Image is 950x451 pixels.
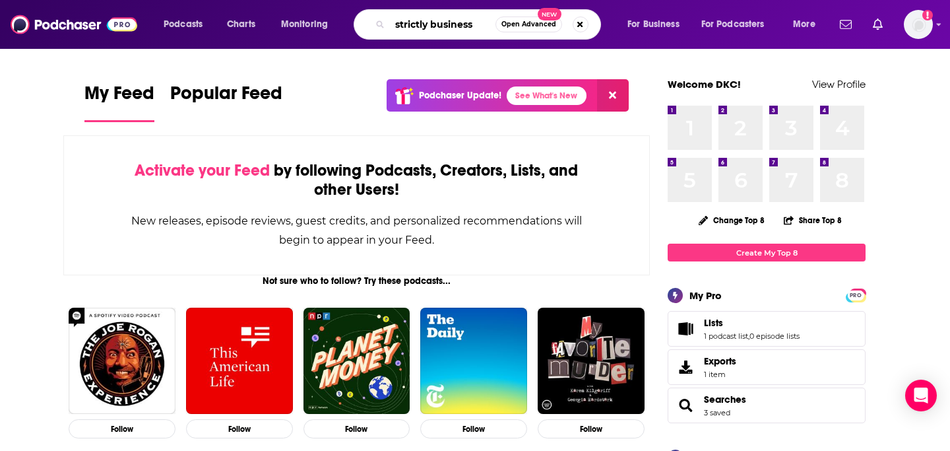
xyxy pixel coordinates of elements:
[704,355,736,367] span: Exports
[704,331,748,341] a: 1 podcast list
[704,408,730,417] a: 3 saved
[130,211,583,250] div: New releases, episode reviews, guest credits, and personalized recommendations will begin to appe...
[84,82,154,112] span: My Feed
[904,10,933,39] span: Logged in as dkcmediatechnyc
[868,13,888,36] a: Show notifications dropdown
[691,212,773,228] button: Change Top 8
[793,15,815,34] span: More
[420,419,527,438] button: Follow
[154,14,220,35] button: open menu
[704,317,800,329] a: Lists
[186,308,293,415] img: This American Life
[164,15,203,34] span: Podcasts
[366,9,614,40] div: Search podcasts, credits, & more...
[922,10,933,20] svg: Add a profile image
[748,331,749,341] span: ,
[905,380,937,411] div: Open Intercom Messenger
[495,17,562,32] button: Open AdvancedNew
[668,388,866,423] span: Searches
[281,15,328,34] span: Monitoring
[538,308,645,415] img: My Favorite Murder with Karen Kilgariff and Georgia Hardstark
[69,308,175,415] img: The Joe Rogan Experience
[784,14,832,35] button: open menu
[672,320,699,338] a: Lists
[186,419,293,438] button: Follow
[749,331,800,341] a: 0 episode lists
[84,82,154,122] a: My Feed
[668,311,866,347] span: Lists
[135,160,270,180] span: Activate your Feed
[672,396,699,415] a: Searches
[538,419,645,438] button: Follow
[390,14,495,35] input: Search podcasts, credits, & more...
[704,317,723,329] span: Lists
[904,10,933,39] button: Show profile menu
[668,349,866,385] a: Exports
[701,15,765,34] span: For Podcasters
[835,13,857,36] a: Show notifications dropdown
[704,370,736,379] span: 1 item
[69,419,175,438] button: Follow
[63,275,650,287] div: Not sure who to follow? Try these podcasts...
[507,87,586,105] a: See What's New
[501,21,556,28] span: Open Advanced
[170,82,282,122] a: Popular Feed
[538,8,561,20] span: New
[303,419,410,438] button: Follow
[668,244,866,261] a: Create My Top 8
[272,14,345,35] button: open menu
[904,10,933,39] img: User Profile
[618,14,696,35] button: open menu
[218,14,263,35] a: Charts
[693,14,784,35] button: open menu
[419,90,501,101] p: Podchaser Update!
[848,291,864,300] span: PRO
[704,394,746,405] a: Searches
[672,358,699,376] span: Exports
[627,15,680,34] span: For Business
[783,207,842,233] button: Share Top 8
[668,78,741,90] a: Welcome DKC!
[812,78,866,90] a: View Profile
[689,289,722,302] div: My Pro
[130,161,583,199] div: by following Podcasts, Creators, Lists, and other Users!
[848,290,864,300] a: PRO
[303,308,410,415] img: Planet Money
[11,12,137,37] img: Podchaser - Follow, Share and Rate Podcasts
[170,82,282,112] span: Popular Feed
[227,15,255,34] span: Charts
[420,308,527,415] img: The Daily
